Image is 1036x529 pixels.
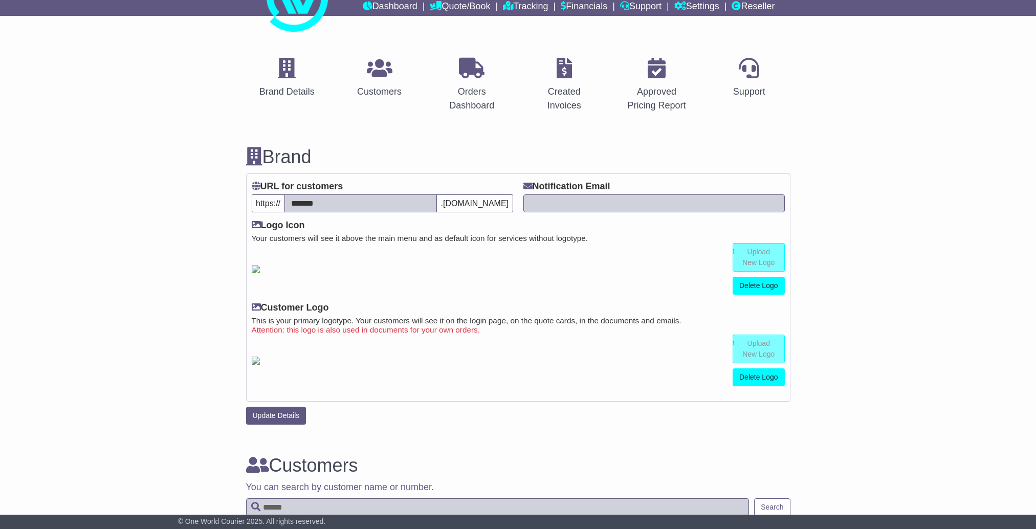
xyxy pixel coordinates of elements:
[252,181,343,192] label: URL for customers
[252,302,329,314] label: Customer Logo
[246,147,790,167] h3: Brand
[733,243,785,272] a: Upload New Logo
[523,181,610,192] label: Notification Email
[733,85,765,99] div: Support
[530,85,599,113] div: Created Invoices
[178,517,326,525] span: © One World Courier 2025. All rights reserved.
[252,357,260,365] img: GetCustomerLogo
[733,368,785,386] a: Delete Logo
[252,194,285,212] span: https://
[259,85,315,99] div: Brand Details
[733,335,785,363] a: Upload New Logo
[252,316,785,325] small: This is your primary logotype. Your customers will see it on the login page, on the quote cards, ...
[357,85,402,99] div: Customers
[615,54,698,116] a: Approved Pricing Report
[437,85,506,113] div: Orders Dashboard
[726,54,772,102] a: Support
[436,194,513,212] span: .[DOMAIN_NAME]
[252,265,260,273] img: GetResellerIconLogo
[252,234,785,243] small: Your customers will see it above the main menu and as default icon for services without logotype.
[246,455,790,476] h3: Customers
[246,482,790,493] p: You can search by customer name or number.
[754,498,790,516] button: Search
[733,277,785,295] a: Delete Logo
[252,325,785,335] small: Attention: this logo is also used in documents for your own orders.
[523,54,606,116] a: Created Invoices
[246,407,306,425] button: Update Details
[622,85,691,113] div: Approved Pricing Report
[431,54,513,116] a: Orders Dashboard
[252,220,305,231] label: Logo Icon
